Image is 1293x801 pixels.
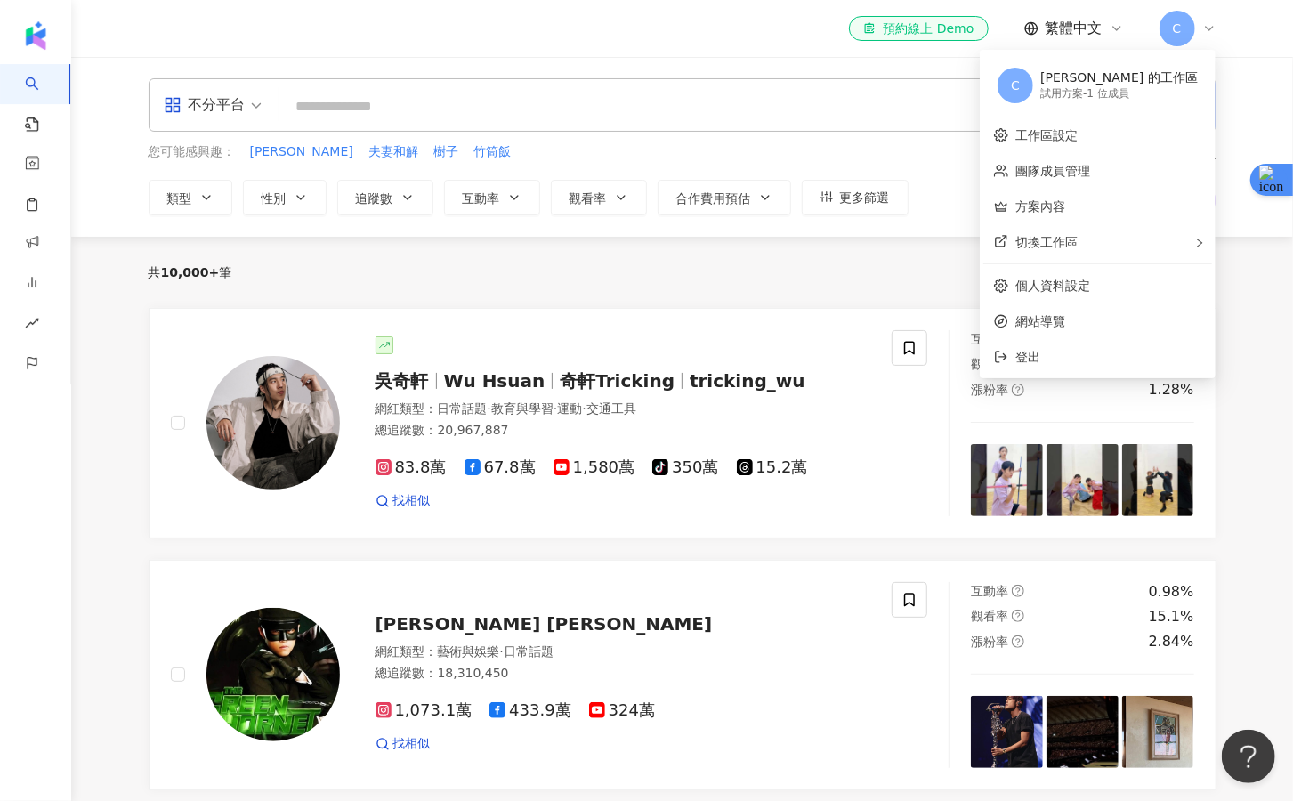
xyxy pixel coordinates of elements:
[488,401,491,416] span: ·
[376,492,431,510] a: 找相似
[504,644,554,659] span: 日常話題
[149,560,1216,790] a: KOL Avatar[PERSON_NAME] [PERSON_NAME]網紅類型：藝術與娛樂·日常話題總追蹤數：18,310,4501,073.1萬433.9萬324萬找相似互動率questi...
[149,143,236,161] span: 您可能感興趣：
[444,180,540,215] button: 互動率
[971,584,1008,598] span: 互動率
[1015,350,1040,364] span: 登出
[1015,279,1090,293] a: 個人資料設定
[1149,380,1194,400] div: 1.28%
[1012,585,1024,597] span: question-circle
[1015,235,1078,249] span: 切換工作區
[551,180,647,215] button: 觀看率
[1012,635,1024,648] span: question-circle
[582,401,586,416] span: ·
[589,701,655,720] span: 324萬
[1012,610,1024,622] span: question-circle
[444,370,545,392] span: Wu Hsuan
[376,370,429,392] span: 吳奇軒
[1047,444,1119,516] img: post-image
[393,735,431,753] span: 找相似
[560,370,675,392] span: 奇軒Tricking
[376,701,473,720] span: 1,073.1萬
[849,16,988,41] a: 預約線上 Demo
[164,96,182,114] span: appstore
[376,613,713,635] span: [PERSON_NAME] [PERSON_NAME]
[161,265,220,279] span: 10,000+
[463,191,500,206] span: 互動率
[863,20,974,37] div: 預約線上 Demo
[473,143,511,161] span: 竹筒飯
[368,143,418,161] span: 夫妻和解
[1173,19,1182,38] span: C
[971,332,1008,346] span: 互動率
[971,357,1008,371] span: 觀看率
[149,265,232,279] div: 共 筆
[737,458,808,477] span: 15.2萬
[1149,607,1194,627] div: 15.1%
[262,191,287,206] span: 性別
[25,64,61,133] a: search
[1149,632,1194,651] div: 2.84%
[376,735,431,753] a: 找相似
[676,191,751,206] span: 合作費用預估
[570,191,607,206] span: 觀看率
[376,643,871,661] div: 網紅類型 ：
[376,458,447,477] span: 83.8萬
[971,635,1008,649] span: 漲粉率
[586,401,636,416] span: 交通工具
[557,401,582,416] span: 運動
[438,401,488,416] span: 日常話題
[206,356,340,489] img: KOL Avatar
[206,608,340,741] img: KOL Avatar
[1122,444,1194,516] img: post-image
[438,644,500,659] span: 藝術與娛樂
[840,190,890,205] span: 更多篩選
[376,400,871,418] div: 網紅類型 ：
[658,180,791,215] button: 合作費用預估
[690,370,805,392] span: tricking_wu
[432,142,459,162] button: 樹子
[971,444,1043,516] img: post-image
[167,191,192,206] span: 類型
[21,21,50,50] img: logo icon
[802,180,909,215] button: 更多篩選
[1122,696,1194,768] img: post-image
[1047,696,1119,768] img: post-image
[393,492,431,510] span: 找相似
[1040,86,1198,101] div: 試用方案 - 1 位成員
[149,180,232,215] button: 類型
[1222,730,1275,783] iframe: Help Scout Beacon - Open
[433,143,458,161] span: 樹子
[500,644,504,659] span: ·
[250,143,353,161] span: [PERSON_NAME]
[971,609,1008,623] span: 觀看率
[376,422,871,440] div: 總追蹤數 ： 20,967,887
[376,665,871,683] div: 總追蹤數 ： 18,310,450
[1011,76,1020,95] span: C
[554,401,557,416] span: ·
[1015,164,1090,178] a: 團隊成員管理
[971,696,1043,768] img: post-image
[164,91,246,119] div: 不分平台
[249,142,354,162] button: [PERSON_NAME]
[1194,238,1205,248] span: right
[356,191,393,206] span: 追蹤數
[337,180,433,215] button: 追蹤數
[243,180,327,215] button: 性別
[489,701,571,720] span: 433.9萬
[25,305,39,345] span: rise
[1040,69,1198,87] div: [PERSON_NAME] 的工作區
[473,142,512,162] button: 竹筒飯
[971,383,1008,397] span: 漲粉率
[1015,199,1065,214] a: 方案內容
[652,458,718,477] span: 350萬
[149,308,1216,538] a: KOL Avatar吳奇軒Wu Hsuan奇軒Trickingtricking_wu網紅類型：日常話題·教育與學習·運動·交通工具總追蹤數：20,967,88783.8萬67.8萬1,580萬3...
[465,458,536,477] span: 67.8萬
[1015,311,1201,331] span: 網站導覽
[1015,128,1078,142] a: 工作區設定
[368,142,419,162] button: 夫妻和解
[1149,582,1194,602] div: 0.98%
[554,458,635,477] span: 1,580萬
[1012,384,1024,396] span: question-circle
[491,401,554,416] span: 教育與學習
